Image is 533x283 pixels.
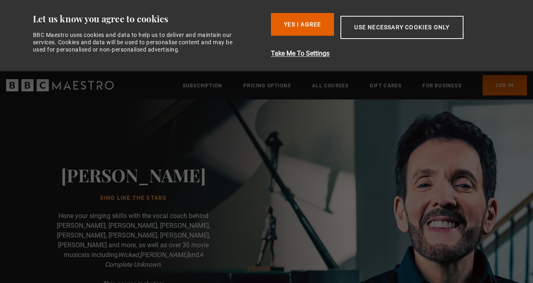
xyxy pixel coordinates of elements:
h1: Sing Like the Stars [61,195,206,201]
button: Take Me To Settings [271,49,506,58]
a: All Courses [312,82,349,90]
a: Log In [483,75,527,95]
a: Subscription [183,82,222,90]
button: Yes I Agree [271,13,334,36]
a: Gift Cards [370,82,401,90]
a: For business [422,82,461,90]
div: Let us know you agree to cookies [33,13,265,25]
div: BBC Maestro uses cookies and data to help us to deliver and maintain our services. Cookies and da... [33,31,242,54]
svg: BBC Maestro [6,79,114,91]
nav: Primary [183,75,527,95]
h2: [PERSON_NAME] [61,164,206,185]
button: Use necessary cookies only [340,16,463,39]
p: Hone your singing skills with the vocal coach behind [PERSON_NAME], [PERSON_NAME], [PERSON_NAME],... [52,211,214,270]
a: Pricing Options [243,82,291,90]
